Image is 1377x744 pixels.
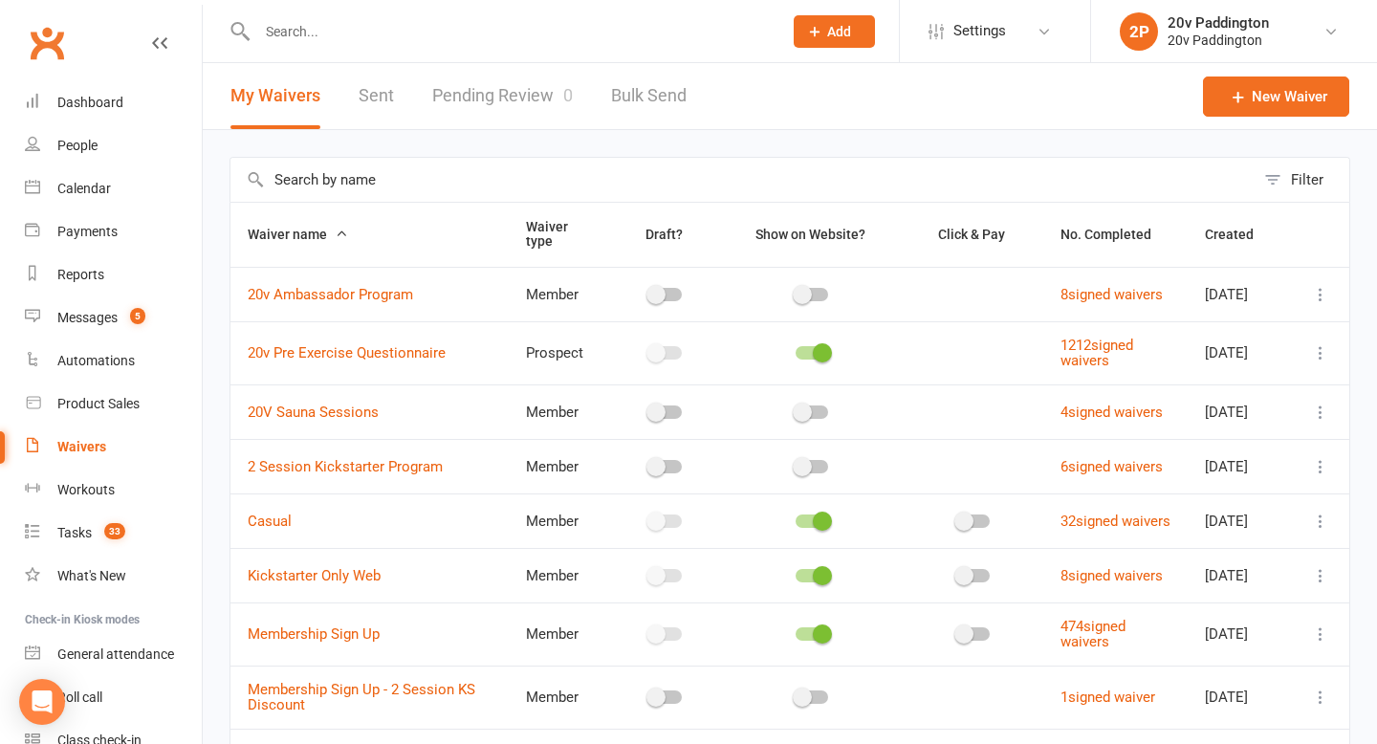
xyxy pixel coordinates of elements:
[25,633,202,676] a: General attendance kiosk mode
[25,296,202,339] a: Messages 5
[23,19,71,67] a: Clubworx
[57,95,123,110] div: Dashboard
[1120,12,1158,51] div: 2P
[130,308,145,324] span: 5
[248,404,379,421] a: 20V Sauna Sessions
[25,167,202,210] a: Calendar
[509,267,611,321] td: Member
[25,339,202,383] a: Automations
[1060,689,1155,706] a: 1signed waiver
[25,469,202,512] a: Workouts
[57,353,135,368] div: Automations
[1205,227,1275,242] span: Created
[251,18,769,45] input: Search...
[1291,168,1323,191] div: Filter
[248,227,348,242] span: Waiver name
[25,676,202,719] a: Roll call
[1205,223,1275,246] button: Created
[1188,548,1292,602] td: [DATE]
[248,513,292,530] a: Casual
[1060,404,1163,421] a: 4signed waivers
[1188,439,1292,493] td: [DATE]
[563,85,573,105] span: 0
[1060,337,1133,370] a: 1212signed waivers
[248,223,348,246] button: Waiver name
[509,321,611,384] td: Prospect
[1168,32,1269,49] div: 20v Paddington
[25,210,202,253] a: Payments
[1060,513,1170,530] a: 32signed waivers
[359,63,394,129] a: Sent
[248,286,413,303] a: 20v Ambassador Program
[509,203,611,267] th: Waiver type
[1188,321,1292,384] td: [DATE]
[57,525,92,540] div: Tasks
[1060,567,1163,584] a: 8signed waivers
[57,224,118,239] div: Payments
[1188,602,1292,666] td: [DATE]
[509,493,611,548] td: Member
[230,158,1255,202] input: Search by name
[230,63,320,129] button: My Waivers
[827,24,851,39] span: Add
[755,227,865,242] span: Show on Website?
[25,426,202,469] a: Waivers
[1060,458,1163,475] a: 6signed waivers
[57,482,115,497] div: Workouts
[19,679,65,725] div: Open Intercom Messenger
[1060,618,1126,651] a: 474signed waivers
[25,555,202,598] a: What's New
[1043,203,1188,267] th: No. Completed
[25,81,202,124] a: Dashboard
[509,666,611,729] td: Member
[104,523,125,539] span: 33
[25,383,202,426] a: Product Sales
[57,646,174,662] div: General attendance
[953,10,1006,53] span: Settings
[57,439,106,454] div: Waivers
[794,15,875,48] button: Add
[1188,267,1292,321] td: [DATE]
[509,439,611,493] td: Member
[1188,666,1292,729] td: [DATE]
[1203,77,1349,117] a: New Waiver
[248,625,380,643] a: Membership Sign Up
[248,458,443,475] a: 2 Session Kickstarter Program
[248,567,381,584] a: Kickstarter Only Web
[921,223,1026,246] button: Click & Pay
[509,384,611,439] td: Member
[738,223,886,246] button: Show on Website?
[509,602,611,666] td: Member
[57,181,111,196] div: Calendar
[57,138,98,153] div: People
[57,267,104,282] div: Reports
[57,396,140,411] div: Product Sales
[628,223,704,246] button: Draft?
[248,344,446,361] a: 20v Pre Exercise Questionnaire
[1168,14,1269,32] div: 20v Paddington
[248,681,475,714] a: Membership Sign Up - 2 Session KS Discount
[432,63,573,129] a: Pending Review0
[57,310,118,325] div: Messages
[938,227,1005,242] span: Click & Pay
[25,124,202,167] a: People
[1188,493,1292,548] td: [DATE]
[1188,384,1292,439] td: [DATE]
[1255,158,1349,202] button: Filter
[57,568,126,583] div: What's New
[25,253,202,296] a: Reports
[611,63,687,129] a: Bulk Send
[1060,286,1163,303] a: 8signed waivers
[509,548,611,602] td: Member
[25,512,202,555] a: Tasks 33
[57,689,102,705] div: Roll call
[645,227,683,242] span: Draft?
